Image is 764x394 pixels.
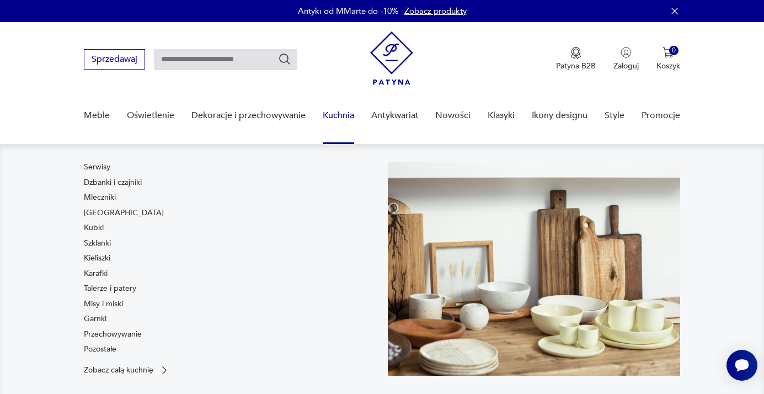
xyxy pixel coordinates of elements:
[84,207,164,219] a: [GEOGRAPHIC_DATA]
[613,61,639,71] p: Zaloguj
[656,47,680,71] button: 0Koszyk
[84,299,123,310] a: Misy i miski
[404,6,467,17] a: Zobacz produkty
[642,94,680,137] a: Promocje
[127,94,174,137] a: Oświetlenie
[84,313,106,324] a: Garnki
[435,94,471,137] a: Nowości
[84,268,108,279] a: Karafki
[298,6,399,17] p: Antyki od MMarte do -10%
[570,47,581,59] img: Ikona medalu
[370,31,413,85] img: Patyna - sklep z meblami i dekoracjami vintage
[371,94,419,137] a: Antykwariat
[191,94,306,137] a: Dekoracje i przechowywanie
[669,46,678,55] div: 0
[84,365,170,376] a: Zobacz całą kuchnię
[84,366,153,374] p: Zobacz całą kuchnię
[556,47,596,71] a: Ikona medaluPatyna B2B
[613,47,639,71] button: Zaloguj
[556,47,596,71] button: Patyna B2B
[84,329,142,340] a: Przechowywanie
[84,283,136,294] a: Talerze i patery
[621,47,632,58] img: Ikonka użytkownika
[556,61,596,71] p: Patyna B2B
[84,162,110,173] a: Serwisy
[84,222,104,233] a: Kubki
[663,47,674,58] img: Ikona koszyka
[488,94,515,137] a: Klasyki
[84,238,111,249] a: Szklanki
[388,162,680,376] img: b2f6bfe4a34d2e674d92badc23dc4074.jpg
[278,52,291,66] button: Szukaj
[84,177,142,188] a: Dzbanki i czajniki
[605,94,624,137] a: Style
[84,56,145,64] a: Sprzedawaj
[84,253,110,264] a: Kieliszki
[726,350,757,381] iframe: Smartsupp widget button
[84,192,116,203] a: Mleczniki
[84,49,145,70] button: Sprzedawaj
[532,94,587,137] a: Ikony designu
[84,344,116,355] a: Pozostałe
[323,94,354,137] a: Kuchnia
[656,61,680,71] p: Koszyk
[84,94,110,137] a: Meble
